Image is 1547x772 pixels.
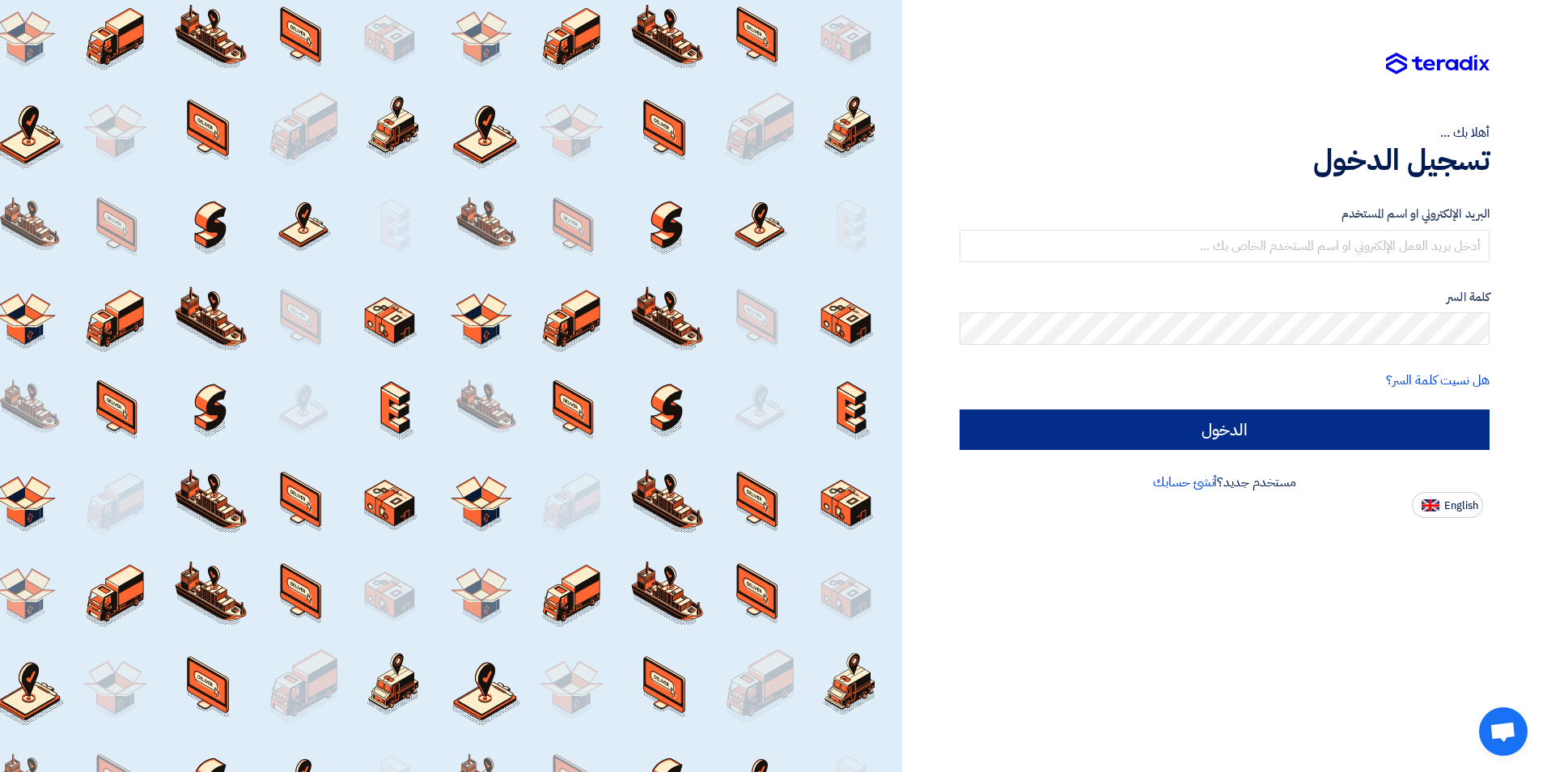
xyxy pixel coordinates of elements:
a: هل نسيت كلمة السر؟ [1386,371,1490,390]
label: كلمة السر [960,288,1490,307]
h1: تسجيل الدخول [960,142,1490,178]
button: English [1412,492,1483,518]
input: الدخول [960,409,1490,450]
div: Open chat [1479,707,1528,756]
label: البريد الإلكتروني او اسم المستخدم [960,205,1490,223]
span: English [1444,500,1478,511]
div: مستخدم جديد؟ [960,473,1490,492]
a: أنشئ حسابك [1153,473,1217,492]
div: أهلا بك ... [960,123,1490,142]
img: Teradix logo [1386,53,1490,75]
img: en-US.png [1422,499,1439,511]
input: أدخل بريد العمل الإلكتروني او اسم المستخدم الخاص بك ... [960,230,1490,262]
